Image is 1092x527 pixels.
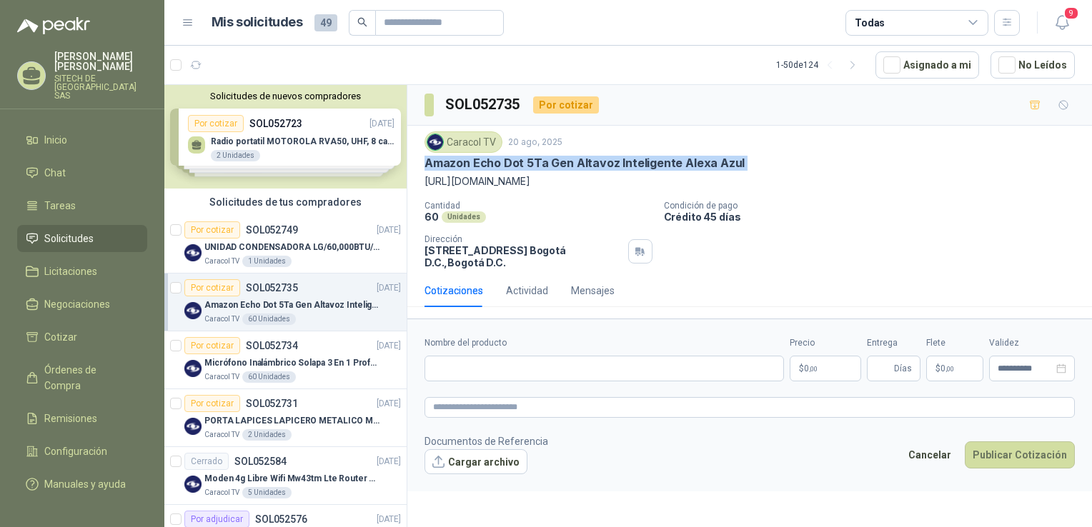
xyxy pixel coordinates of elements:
[184,418,202,435] img: Company Logo
[170,91,401,101] button: Solicitudes de nuevos compradores
[44,165,66,181] span: Chat
[533,96,599,114] div: Por cotizar
[246,225,298,235] p: SOL052749
[855,15,885,31] div: Todas
[1049,10,1075,36] button: 9
[571,283,615,298] div: Mensajes
[425,211,439,223] p: 60
[425,283,483,298] div: Cotizaciones
[425,244,622,268] p: [STREET_ADDRESS] Bogotá D.C. , Bogotá D.C.
[425,234,622,244] p: Dirección
[184,244,202,261] img: Company Logo
[204,313,239,325] p: Caracol TV
[242,429,292,441] div: 2 Unidades
[377,281,401,295] p: [DATE]
[204,256,239,267] p: Caracol TV
[242,487,292,498] div: 5 Unidades
[212,12,303,33] h1: Mis solicitudes
[17,471,147,498] a: Manuales y ayuda
[44,443,107,459] span: Configuración
[44,329,77,345] span: Cotizar
[377,224,401,237] p: [DATE]
[204,487,239,498] p: Caracol TV
[664,211,1087,223] p: Crédito 45 días
[44,132,67,148] span: Inicio
[184,453,229,470] div: Cerrado
[17,225,147,252] a: Solicitudes
[442,211,486,223] div: Unidades
[506,283,548,298] div: Actividad
[184,279,240,296] div: Por cotizar
[17,258,147,285] a: Licitaciones
[17,438,147,465] a: Configuración
[377,513,401,526] p: [DATE]
[204,371,239,383] p: Caracol TV
[991,51,1075,79] button: No Leídos
[17,126,147,154] a: Inicio
[926,336,983,350] label: Flete
[44,263,97,279] span: Licitaciones
[44,296,110,312] span: Negociaciones
[17,192,147,219] a: Tareas
[44,198,76,214] span: Tareas
[246,283,298,293] p: SOL052735
[425,174,1075,189] p: [URL][DOMAIN_NAME]
[204,414,382,428] p: PORTA LAPICES LAPICERO METALICO MALLA. IGUALES A LOS DEL LIK ADJUNTO
[427,134,443,150] img: Company Logo
[989,336,1075,350] label: Validez
[17,356,147,399] a: Órdenes de Compra
[867,336,920,350] label: Entrega
[425,433,548,449] p: Documentos de Referencia
[1063,6,1079,20] span: 9
[425,336,784,350] label: Nombre del producto
[17,323,147,351] a: Cotizar
[184,302,202,319] img: Company Logo
[44,476,126,492] span: Manuales y ayuda
[900,441,959,468] button: Cancelar
[790,336,861,350] label: Precio
[164,447,407,505] a: CerradoSOL052584[DATE] Company LogoModen 4g Libre Wifi Mw43tm Lte Router Móvil Internet 5ghzCarac...
[54,51,147,71] p: [PERSON_NAME] [PERSON_NAME]
[894,356,912,381] span: Días
[17,405,147,432] a: Remisiones
[314,14,337,31] span: 49
[965,441,1075,468] button: Publicar Cotización
[776,54,864,76] div: 1 - 50 de 124
[242,256,292,267] div: 1 Unidades
[184,395,240,412] div: Por cotizar
[164,273,407,331] a: Por cotizarSOL052735[DATE] Company LogoAmazon Echo Dot 5Ta Gen Altavoz Inteligente Alexa AzulCara...
[184,476,202,493] img: Company Logo
[242,371,296,383] div: 60 Unidades
[246,398,298,408] p: SOL052731
[164,389,407,447] a: Por cotizarSOL052731[DATE] Company LogoPORTA LAPICES LAPICERO METALICO MALLA. IGUALES A LOS DEL L...
[44,411,97,426] span: Remisiones
[926,356,983,381] p: $ 0,00
[425,131,502,153] div: Caracol TV
[790,356,861,381] p: $0,00
[204,429,239,441] p: Caracol TV
[945,365,954,373] span: ,00
[54,74,147,100] p: SITECH DE [GEOGRAPHIC_DATA] SAS
[44,231,94,246] span: Solicitudes
[425,156,745,171] p: Amazon Echo Dot 5Ta Gen Altavoz Inteligente Alexa Azul
[508,136,562,149] p: 20 ago, 2025
[804,364,818,373] span: 0
[184,337,240,354] div: Por cotizar
[445,94,522,116] h3: SOL052735
[940,364,954,373] span: 0
[809,365,818,373] span: ,00
[204,298,382,312] p: Amazon Echo Dot 5Ta Gen Altavoz Inteligente Alexa Azul
[664,201,1087,211] p: Condición de pago
[184,221,240,239] div: Por cotizar
[357,17,367,27] span: search
[164,216,407,273] a: Por cotizarSOL052749[DATE] Company LogoUNIDAD CONDENSADORA LG/60,000BTU/220V/R410A: ICaracol TV1 ...
[204,241,382,254] p: UNIDAD CONDENSADORA LG/60,000BTU/220V/R410A: I
[425,449,527,475] button: Cargar archivo
[17,159,147,186] a: Chat
[425,201,652,211] p: Cantidad
[184,360,202,377] img: Company Logo
[164,331,407,389] a: Por cotizarSOL052734[DATE] Company LogoMicrófono Inalámbrico Solapa 3 En 1 Profesional F11-2 X2Ca...
[17,291,147,318] a: Negociaciones
[204,472,382,486] p: Moden 4g Libre Wifi Mw43tm Lte Router Móvil Internet 5ghz
[164,189,407,216] div: Solicitudes de tus compradores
